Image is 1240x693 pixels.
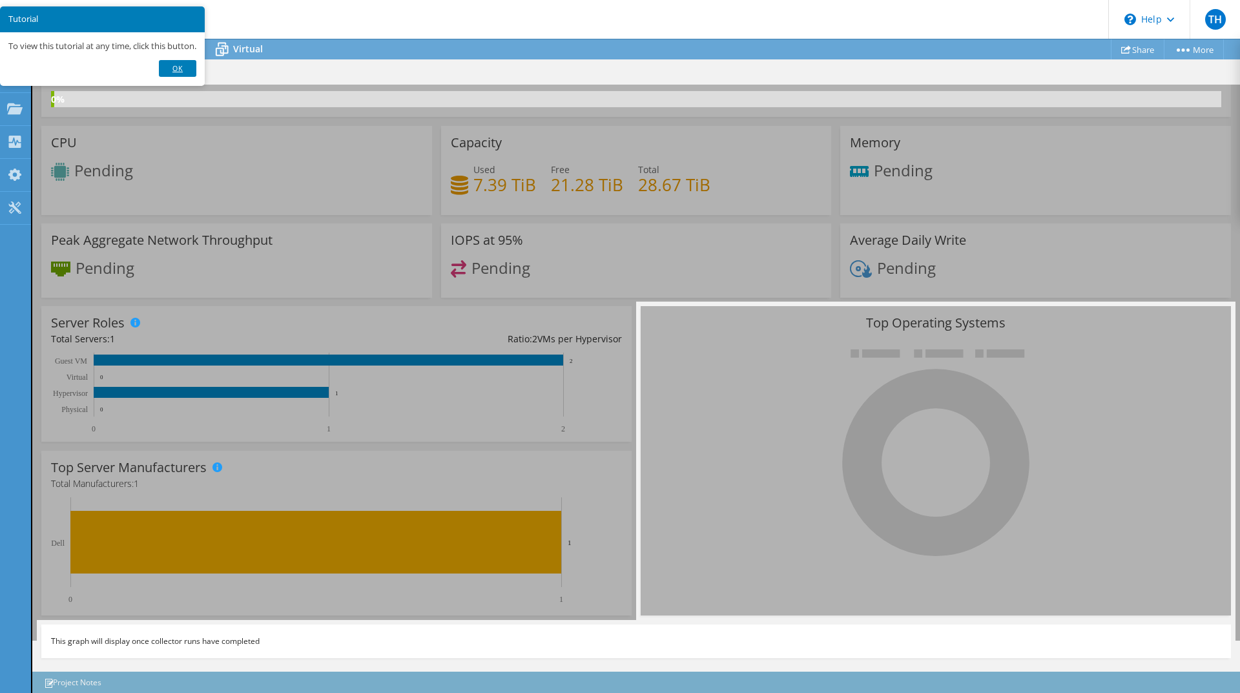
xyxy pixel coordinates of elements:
p: To view this tutorial at any time, click this button. [8,41,196,52]
a: Ok [159,60,196,77]
a: More [1164,39,1224,59]
h3: Tutorial [8,15,196,23]
span: Virtual [233,43,263,55]
div: 0% [51,92,54,107]
svg: \n [1124,14,1136,25]
span: TH [1205,9,1226,30]
div: This graph will display once collector runs have completed [41,625,1231,658]
a: Share [1111,39,1164,59]
a: Project Notes [35,674,110,690]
